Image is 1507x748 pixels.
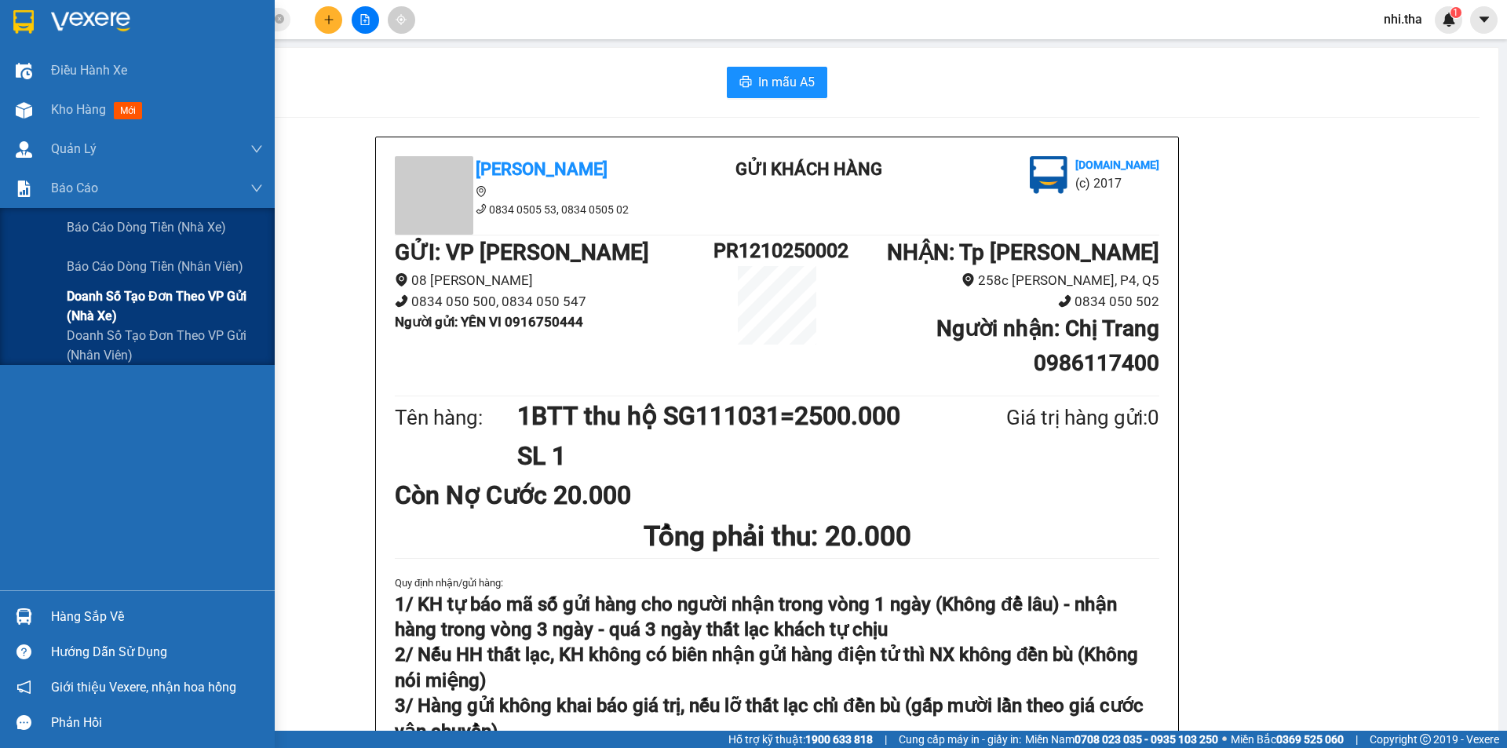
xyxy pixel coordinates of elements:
button: aim [388,6,415,34]
span: phone [1058,294,1071,308]
li: (c) 2017 [1075,173,1159,193]
h1: PR1210250002 [713,235,841,266]
h1: SL 1 [517,436,930,476]
span: environment [476,186,487,197]
span: message [16,715,31,730]
span: 1 [1453,7,1458,18]
b: GỬI : VP [PERSON_NAME] [395,239,649,265]
span: Quản Lý [51,139,97,159]
b: [DOMAIN_NAME] [1075,159,1159,171]
span: ⚪️ [1222,736,1227,743]
strong: 2/ Nếu HH thất lạc, KH không có biên nhận gửi hàng điện tử thì NX không đền bù (Không nói miệng) [395,644,1138,691]
span: Doanh số tạo đơn theo VP gửi (nhà xe) [67,286,263,326]
button: plus [315,6,342,34]
span: down [250,182,263,195]
span: nhi.tha [1371,9,1435,29]
img: warehouse-icon [16,608,32,625]
span: Miền Nam [1025,731,1218,748]
span: Báo cáo dòng tiền (nhân viên) [67,257,243,276]
span: file-add [359,14,370,25]
div: Quy định nhận/gửi hàng : [395,575,1159,744]
strong: 1/ KH tự báo mã số gửi hàng cho người nhận trong vòng 1 ngày (Không để lâu) - nhận hàng trong vòn... [395,593,1117,640]
span: close-circle [275,14,284,24]
span: Báo cáo dòng tiền (nhà xe) [67,217,226,237]
span: phone [395,294,408,308]
span: Giới thiệu Vexere, nhận hoa hồng [51,677,236,697]
h1: 1BTT thu hộ SG111031=2500.000 [517,396,930,436]
li: 08 [PERSON_NAME] [395,270,713,291]
li: 0834 050 502 [841,291,1159,312]
b: Người nhận : Chị Trang 0986117400 [936,316,1159,376]
span: Kho hàng [51,102,106,117]
span: In mẫu A5 [758,72,815,92]
div: Hàng sắp về [51,605,263,629]
b: [PERSON_NAME] [476,159,608,179]
span: printer [739,75,752,90]
span: caret-down [1477,13,1491,27]
b: NHẬN : Tp [PERSON_NAME] [887,239,1159,265]
span: environment [395,273,408,286]
img: warehouse-icon [16,141,32,158]
span: aim [396,14,407,25]
li: 0834 0505 53, 0834 0505 02 [395,201,677,218]
img: solution-icon [16,181,32,197]
button: file-add [352,6,379,34]
img: logo.jpg [1030,156,1067,194]
span: down [250,143,263,155]
img: warehouse-icon [16,63,32,79]
strong: 3/ Hàng gửi không khai báo giá trị, nếu lỡ thất lạc chỉ đền bù (gấp mười lần theo giá cước vận ch... [395,695,1144,742]
strong: 0369 525 060 [1276,733,1344,746]
li: 258c [PERSON_NAME], P4, Q5 [841,270,1159,291]
strong: 0708 023 035 - 0935 103 250 [1075,733,1218,746]
div: Giá trị hàng gửi: 0 [930,402,1159,434]
span: copyright [1420,734,1431,745]
img: logo-vxr [13,10,34,34]
span: Doanh số tạo đơn theo VP gửi (nhân viên) [67,326,263,365]
b: Người gửi : YÊN VI 0916750444 [395,314,583,330]
span: notification [16,680,31,695]
span: | [1356,731,1358,748]
span: mới [114,102,142,119]
sup: 1 [1450,7,1461,18]
span: | [885,731,887,748]
span: Báo cáo [51,178,98,198]
span: phone [476,203,487,214]
li: 0834 050 500, 0834 050 547 [395,291,713,312]
span: environment [961,273,975,286]
strong: 1900 633 818 [805,733,873,746]
b: Gửi khách hàng [735,159,882,179]
div: Tên hàng: [395,402,517,434]
span: question-circle [16,644,31,659]
span: Hỗ trợ kỹ thuật: [728,731,873,748]
span: Điều hành xe [51,60,127,80]
img: warehouse-icon [16,102,32,119]
span: Miền Bắc [1231,731,1344,748]
h1: Tổng phải thu: 20.000 [395,515,1159,558]
div: Hướng dẫn sử dụng [51,640,263,664]
div: Còn Nợ Cước 20.000 [395,476,647,515]
span: close-circle [275,13,284,27]
div: Phản hồi [51,711,263,735]
img: icon-new-feature [1442,13,1456,27]
span: Cung cấp máy in - giấy in: [899,731,1021,748]
button: printerIn mẫu A5 [727,67,827,98]
span: plus [323,14,334,25]
button: caret-down [1470,6,1498,34]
